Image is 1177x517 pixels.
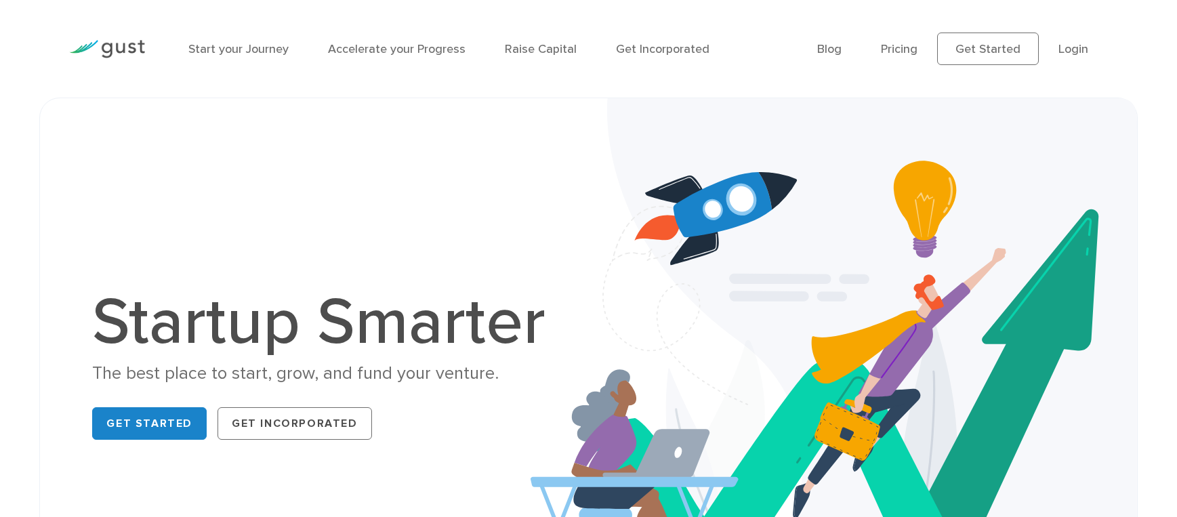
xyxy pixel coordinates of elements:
img: Gust Logo [69,40,145,58]
a: Get Started [937,33,1039,65]
h1: Startup Smarter [92,290,560,355]
a: Raise Capital [505,42,577,56]
a: Get Incorporated [616,42,709,56]
a: Pricing [881,42,917,56]
a: Login [1058,42,1088,56]
a: Get Incorporated [218,407,372,440]
div: The best place to start, grow, and fund your venture. [92,362,560,386]
a: Blog [817,42,842,56]
a: Start your Journey [188,42,289,56]
a: Accelerate your Progress [328,42,466,56]
a: Get Started [92,407,207,440]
